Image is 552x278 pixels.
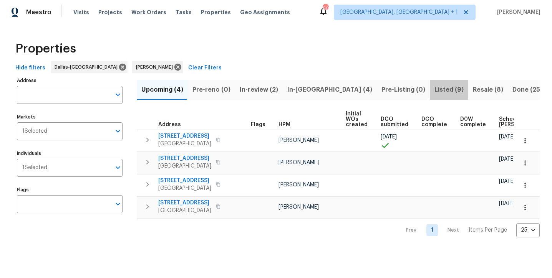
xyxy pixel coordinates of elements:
span: [PERSON_NAME] [494,8,540,16]
span: Work Orders [131,8,166,16]
nav: Pagination Navigation [399,223,540,237]
span: 1 Selected [22,128,47,135]
span: [DATE] [499,156,515,162]
label: Individuals [17,151,123,156]
span: [GEOGRAPHIC_DATA] [158,184,211,192]
span: Resale (8) [473,84,503,95]
span: [DATE] [499,134,515,140]
span: [STREET_ADDRESS] [158,177,211,184]
span: [GEOGRAPHIC_DATA] [158,162,211,170]
span: [GEOGRAPHIC_DATA] [158,140,211,148]
span: DCO submitted [381,117,408,127]
button: Open [113,89,123,100]
span: Clear Filters [188,63,222,73]
button: Open [113,126,123,137]
span: In-[GEOGRAPHIC_DATA] (4) [287,84,372,95]
span: Flags [251,122,265,127]
span: HPM [278,122,290,127]
button: Clear Filters [185,61,225,75]
p: Items Per Page [469,226,507,234]
span: [PERSON_NAME] [278,204,319,210]
span: [DATE] [381,134,397,140]
span: Listed (9) [434,84,464,95]
button: Open [113,199,123,209]
span: Done (256) [512,84,547,95]
span: [GEOGRAPHIC_DATA], [GEOGRAPHIC_DATA] + 1 [340,8,458,16]
a: Goto page 1 [426,224,438,236]
span: [DATE] [499,179,515,184]
span: Initial WOs created [346,111,368,127]
span: Scheduled [PERSON_NAME] [499,117,542,127]
div: [PERSON_NAME] [132,61,183,73]
span: Tasks [176,10,192,15]
span: [GEOGRAPHIC_DATA] [158,207,211,214]
label: Address [17,78,123,83]
button: Open [113,162,123,173]
button: Hide filters [12,61,48,75]
div: 25 [516,220,540,240]
span: [PERSON_NAME] [136,63,176,71]
span: Geo Assignments [240,8,290,16]
span: Hide filters [15,63,45,73]
label: Flags [17,188,123,192]
span: Properties [201,8,231,16]
span: [DATE] [499,201,515,206]
span: Pre-reno (0) [192,84,230,95]
div: 60 [323,5,328,12]
span: [PERSON_NAME] [278,160,319,165]
span: Upcoming (4) [141,84,183,95]
span: Properties [15,45,76,53]
span: Projects [98,8,122,16]
span: 1 Selected [22,164,47,171]
div: Dallas-[GEOGRAPHIC_DATA] [51,61,128,73]
span: DCO complete [421,117,447,127]
span: [PERSON_NAME] [278,182,319,188]
span: D0W complete [460,117,486,127]
label: Markets [17,115,123,119]
span: Visits [73,8,89,16]
span: Address [158,122,181,127]
span: [STREET_ADDRESS] [158,199,211,207]
span: Dallas-[GEOGRAPHIC_DATA] [55,63,121,71]
span: [PERSON_NAME] [278,138,319,143]
span: In-review (2) [240,84,278,95]
span: [STREET_ADDRESS] [158,132,211,140]
span: Pre-Listing (0) [381,84,425,95]
span: [STREET_ADDRESS] [158,155,211,162]
span: Maestro [26,8,51,16]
